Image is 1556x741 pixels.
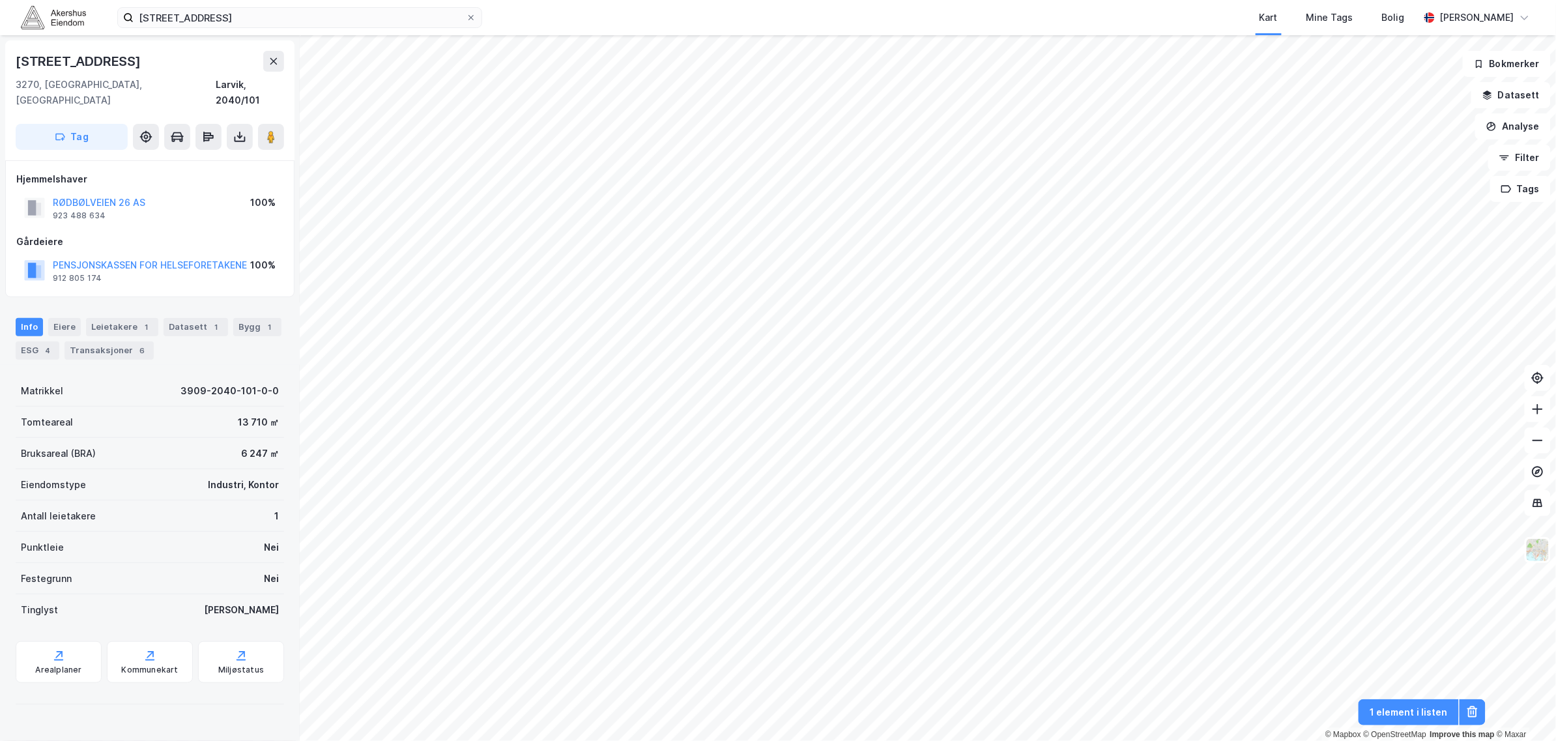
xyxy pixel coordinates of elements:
[1491,678,1556,741] div: Kontrollprogram for chat
[21,602,58,618] div: Tinglyst
[264,571,279,587] div: Nei
[1525,538,1550,562] img: Z
[208,477,279,493] div: Industri, Kontor
[21,540,64,555] div: Punktleie
[1491,678,1556,741] iframe: Chat Widget
[21,571,72,587] div: Festegrunn
[1488,145,1551,171] button: Filter
[21,6,86,29] img: akershus-eiendom-logo.9091f326c980b4bce74ccdd9f866810c.svg
[16,77,216,108] div: 3270, [GEOGRAPHIC_DATA], [GEOGRAPHIC_DATA]
[1306,10,1353,25] div: Mine Tags
[21,508,96,524] div: Antall leietakere
[1475,113,1551,139] button: Analyse
[274,508,279,524] div: 1
[250,195,276,211] div: 100%
[1490,176,1551,202] button: Tags
[35,665,81,675] div: Arealplaner
[1382,10,1405,25] div: Bolig
[16,51,143,72] div: [STREET_ADDRESS]
[233,318,281,336] div: Bygg
[241,446,279,461] div: 6 247 ㎡
[216,77,284,108] div: Larvik, 2040/101
[121,665,178,675] div: Kommunekart
[21,383,63,399] div: Matrikkel
[16,234,283,250] div: Gårdeiere
[1471,82,1551,108] button: Datasett
[210,321,223,334] div: 1
[136,344,149,357] div: 6
[1463,51,1551,77] button: Bokmerker
[16,318,43,336] div: Info
[263,321,276,334] div: 1
[16,171,283,187] div: Hjemmelshaver
[218,665,264,675] div: Miljøstatus
[250,257,276,273] div: 100%
[140,321,153,334] div: 1
[53,273,102,283] div: 912 805 174
[264,540,279,555] div: Nei
[41,344,54,357] div: 4
[204,602,279,618] div: [PERSON_NAME]
[21,477,86,493] div: Eiendomstype
[1359,699,1459,725] button: 1 element i listen
[238,414,279,430] div: 13 710 ㎡
[164,318,228,336] div: Datasett
[21,446,96,461] div: Bruksareal (BRA)
[48,318,81,336] div: Eiere
[86,318,158,336] div: Leietakere
[65,341,154,360] div: Transaksjoner
[1325,730,1361,739] a: Mapbox
[21,414,73,430] div: Tomteareal
[1440,10,1514,25] div: [PERSON_NAME]
[180,383,279,399] div: 3909-2040-101-0-0
[1260,10,1278,25] div: Kart
[16,124,128,150] button: Tag
[53,211,106,221] div: 923 488 634
[1364,730,1427,739] a: OpenStreetMap
[16,341,59,360] div: ESG
[1430,730,1495,739] a: Improve this map
[134,8,466,27] input: Søk på adresse, matrikkel, gårdeiere, leietakere eller personer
